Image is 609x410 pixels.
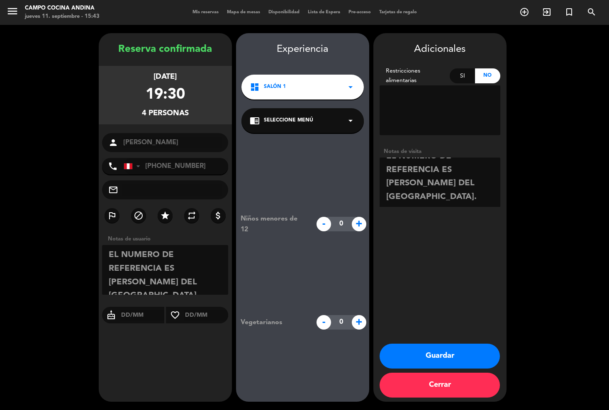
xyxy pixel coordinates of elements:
[304,10,344,15] span: Lista de Espera
[187,211,197,221] i: repeat
[317,315,331,330] span: -
[475,68,500,83] div: No
[184,310,229,320] input: DD/MM
[25,4,100,12] div: Campo Cocina Andina
[250,82,260,92] i: dashboard
[380,373,500,398] button: Cerrar
[160,211,170,221] i: star
[166,310,184,320] i: favorite_border
[264,10,304,15] span: Disponibilidad
[380,147,500,156] div: Notas de visita
[344,10,375,15] span: Pre-acceso
[6,5,19,17] i: menu
[236,41,369,58] div: Experiencia
[108,161,118,171] i: phone
[108,138,118,148] i: person
[234,213,312,235] div: Niños menores de 12
[346,116,356,126] i: arrow_drop_down
[564,7,574,17] i: turned_in_not
[450,68,475,83] div: Si
[375,10,421,15] span: Tarjetas de regalo
[102,310,120,320] i: cake
[542,7,552,17] i: exit_to_app
[519,7,529,17] i: add_circle_outline
[107,211,117,221] i: outlined_flag
[352,217,366,231] span: +
[124,158,143,174] div: Peru (Perú): +51
[153,71,177,83] div: [DATE]
[264,116,313,125] span: Seleccione Menú
[188,10,223,15] span: Mis reservas
[25,12,100,21] div: jueves 11. septiembre - 15:43
[134,211,144,221] i: block
[264,83,286,91] span: Salón 1
[146,83,185,107] div: 19:30
[587,7,597,17] i: search
[6,5,19,20] button: menu
[352,315,366,330] span: +
[223,10,264,15] span: Mapa de mesas
[250,116,260,126] i: chrome_reader_mode
[380,41,500,58] div: Adicionales
[380,344,500,369] button: Guardar
[346,82,356,92] i: arrow_drop_down
[120,310,165,320] input: DD/MM
[317,217,331,231] span: -
[142,107,189,119] div: 4 personas
[380,66,450,85] div: Restricciones alimentarias
[213,211,223,221] i: attach_money
[108,185,118,195] i: mail_outline
[104,235,232,243] div: Notas de usuario
[234,317,312,328] div: Vegetarianos
[99,41,232,58] div: Reserva confirmada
